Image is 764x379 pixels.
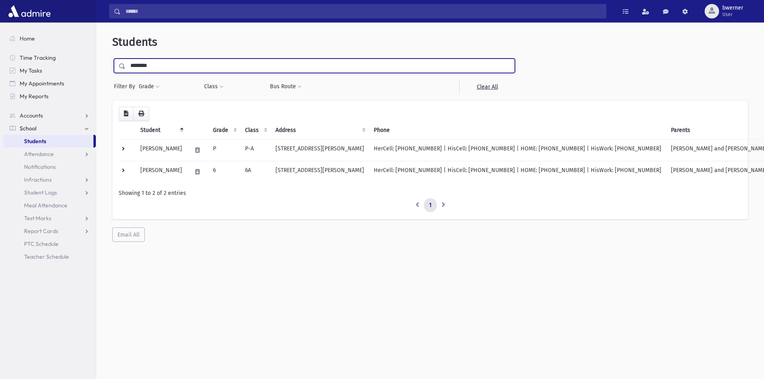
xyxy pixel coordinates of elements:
a: My Tasks [3,64,96,77]
a: My Reports [3,90,96,103]
span: Students [112,35,157,49]
span: Attendance [24,150,54,158]
span: bwerner [722,5,743,11]
a: Notifications [3,160,96,173]
a: Meal Attendance [3,199,96,212]
span: School [20,125,36,132]
span: Filter By [114,82,138,91]
a: Report Cards [3,225,96,237]
button: CSV [119,107,134,121]
th: Address: activate to sort column ascending [271,121,369,140]
a: PTC Schedule [3,237,96,250]
span: Home [20,35,35,42]
a: Test Marks [3,212,96,225]
th: Student: activate to sort column descending [136,121,187,140]
button: Class [204,79,224,94]
input: Search [121,4,606,18]
td: 6A [240,161,271,182]
button: Print [133,107,149,121]
td: [PERSON_NAME] [136,139,187,161]
a: Students [3,135,93,148]
span: Students [24,138,46,145]
span: PTC Schedule [24,240,59,247]
div: Showing 1 to 2 of 2 entries [119,189,742,197]
span: My Tasks [20,67,42,74]
span: My Reports [20,93,49,100]
a: School [3,122,96,135]
a: Infractions [3,173,96,186]
span: My Appointments [20,80,64,87]
th: Class: activate to sort column ascending [240,121,271,140]
button: Bus Route [270,79,302,94]
a: My Appointments [3,77,96,90]
a: Clear All [459,79,515,94]
td: HerCell: [PHONE_NUMBER] | HisCell: [PHONE_NUMBER] | HOME: [PHONE_NUMBER] | HisWork: [PHONE_NUMBER] [369,139,666,161]
span: User [722,11,743,18]
td: [PERSON_NAME] [136,161,187,182]
span: Teacher Schedule [24,253,69,260]
span: Meal Attendance [24,202,67,209]
button: Grade [138,79,160,94]
span: Accounts [20,112,43,119]
span: Notifications [24,163,56,170]
a: Student Logs [3,186,96,199]
span: Report Cards [24,227,58,235]
td: [STREET_ADDRESS][PERSON_NAME] [271,161,369,182]
a: Attendance [3,148,96,160]
td: P [208,139,240,161]
td: HerCell: [PHONE_NUMBER] | HisCell: [PHONE_NUMBER] | HOME: [PHONE_NUMBER] | HisWork: [PHONE_NUMBER] [369,161,666,182]
td: P-A [240,139,271,161]
th: Phone [369,121,666,140]
span: Infractions [24,176,52,183]
a: Accounts [3,109,96,122]
th: Grade: activate to sort column ascending [208,121,240,140]
button: Email All [112,227,145,242]
span: Student Logs [24,189,57,196]
a: Teacher Schedule [3,250,96,263]
a: Home [3,32,96,45]
td: [STREET_ADDRESS][PERSON_NAME] [271,139,369,161]
span: Test Marks [24,215,51,222]
td: 6 [208,161,240,182]
a: 1 [424,198,437,213]
span: Time Tracking [20,54,56,61]
a: Time Tracking [3,51,96,64]
img: AdmirePro [6,3,53,19]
